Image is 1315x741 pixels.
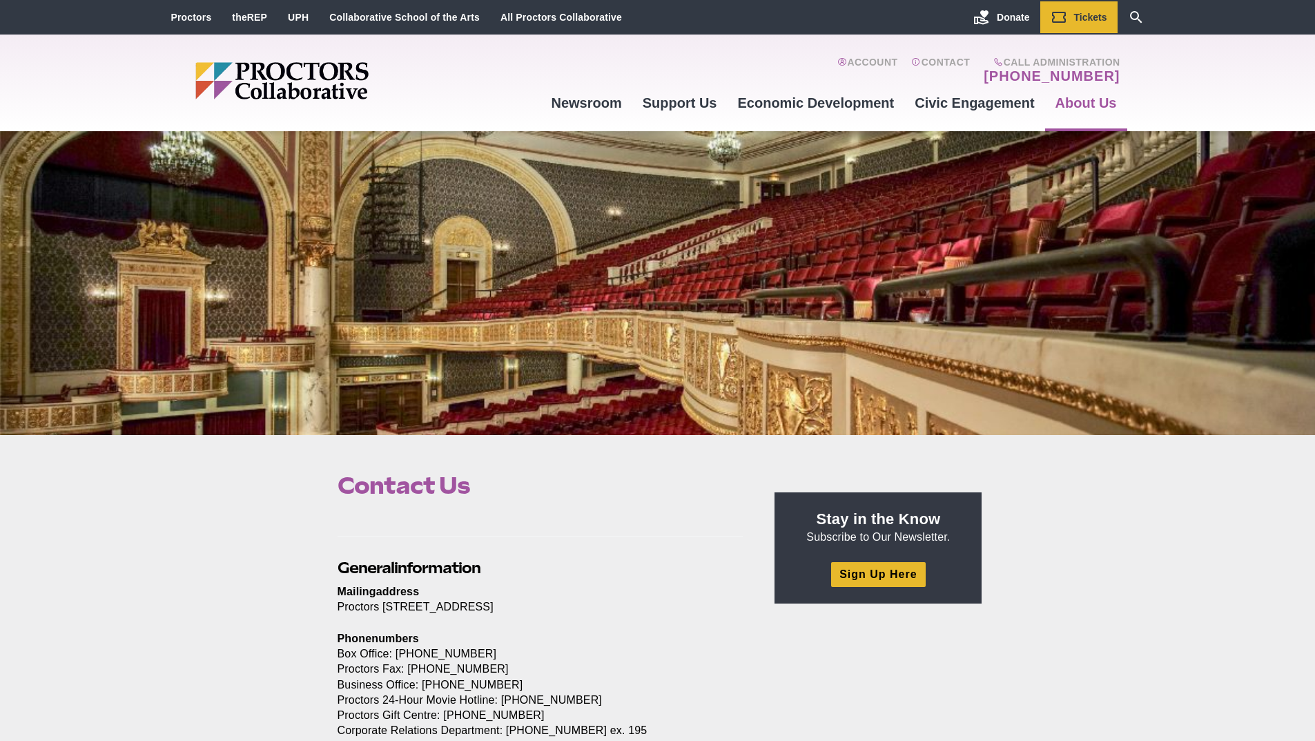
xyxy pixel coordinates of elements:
b: umbers [378,633,419,644]
h1: Contact Us [338,472,743,499]
a: UPH [288,12,309,23]
a: [PHONE_NUMBER] [984,68,1120,84]
a: Economic Development [728,84,905,122]
span: Donate [997,12,1029,23]
a: Contact [911,57,970,84]
b: ddress [382,586,419,597]
span: Call Administration [980,57,1120,68]
a: Tickets [1040,1,1118,33]
p: Subscribe to Our Newsletter. [791,509,965,545]
strong: Stay in the Know [817,510,941,528]
p: Proctors [STREET_ADDRESS] [338,584,743,615]
b: a [376,586,382,597]
a: Civic Engagement [904,84,1044,122]
b: information [394,559,480,577]
a: About Us [1045,84,1127,122]
a: Donate [963,1,1040,33]
a: Proctors [171,12,212,23]
img: Proctors logo [195,62,475,99]
a: theREP [232,12,267,23]
a: Search [1118,1,1155,33]
a: Collaborative School of the Arts [329,12,480,23]
a: Sign Up Here [831,562,925,586]
b: Mailing [338,586,376,597]
p: Box Office: [PHONE_NUMBER] Proctors Fax: [PHONE_NUMBER] Business Office: [PHONE_NUMBER] Proctors ... [338,631,743,738]
a: All Proctors Collaborative [500,12,622,23]
a: Newsroom [540,84,632,122]
span: Tickets [1074,12,1107,23]
b: General [338,559,394,577]
b: Phone [338,633,372,644]
b: n [371,633,378,644]
a: Account [837,57,897,84]
a: Support Us [632,84,728,122]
